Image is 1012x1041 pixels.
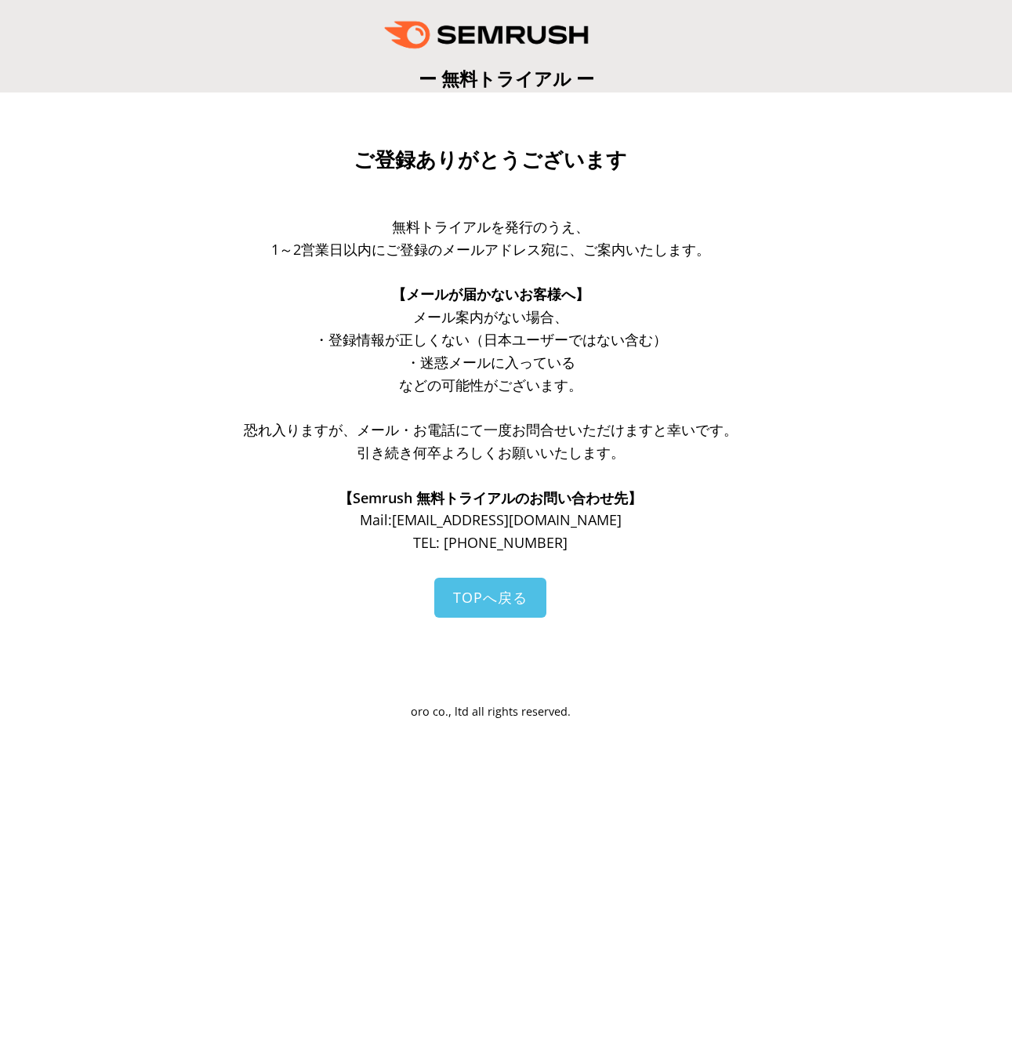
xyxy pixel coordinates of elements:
span: などの可能性がございます。 [399,375,582,394]
span: 1～2営業日以内にご登録のメールアドレス宛に、ご案内いたします。 [271,240,710,259]
span: 【メールが届かないお客様へ】 [392,285,589,303]
span: 【Semrush 無料トライアルのお問い合わせ先】 [339,488,642,507]
span: 引き続き何卒よろしくお願いいたします。 [357,443,625,462]
a: TOPへ戻る [434,578,546,618]
span: TEL: [PHONE_NUMBER] [413,533,568,552]
span: 恐れ入りますが、メール・お電話にて一度お問合せいただけますと幸いです。 [244,420,738,439]
span: Mail: [EMAIL_ADDRESS][DOMAIN_NAME] [360,510,622,529]
span: メール案内がない場合、 [413,307,568,326]
span: oro co., ltd all rights reserved. [411,704,571,719]
span: ー 無料トライアル ー [419,66,594,91]
span: TOPへ戻る [453,588,528,607]
span: ご登録ありがとうございます [354,148,627,172]
span: 無料トライアルを発行のうえ、 [392,217,589,236]
span: ・迷惑メールに入っている [406,353,575,372]
span: ・登録情報が正しくない（日本ユーザーではない含む） [314,330,667,349]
